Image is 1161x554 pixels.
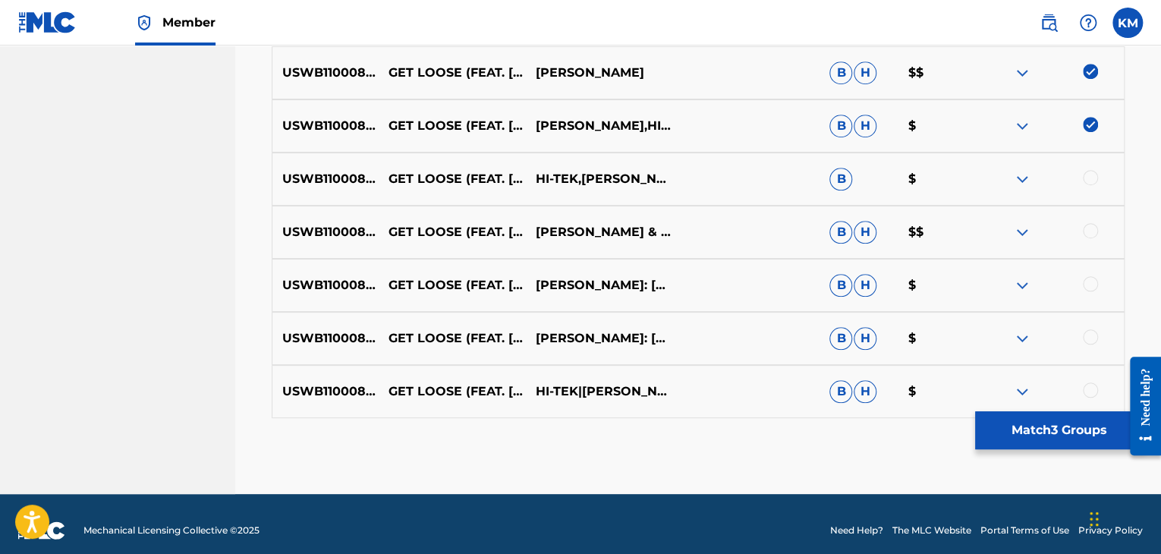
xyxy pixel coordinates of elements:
img: deselect [1083,117,1098,132]
img: expand [1013,170,1031,188]
p: USWB11000875 [272,382,379,401]
p: [PERSON_NAME] & HI-[PERSON_NAME] FEAT. [PERSON_NAME] [525,223,672,241]
p: GET LOOSE (FEAT. [PERSON_NAME]) [379,64,526,82]
img: expand [1013,64,1031,82]
div: Drag [1090,496,1099,542]
p: HI-TEK,[PERSON_NAME] [525,170,672,188]
a: Privacy Policy [1078,524,1143,537]
span: H [854,115,876,137]
span: B [829,61,852,84]
span: B [829,327,852,350]
span: H [854,274,876,297]
img: expand [1013,382,1031,401]
iframe: Resource Center [1119,345,1161,467]
p: [PERSON_NAME],HI-TEK,[PERSON_NAME] [525,117,672,135]
p: GET LOOSE (FEAT. [PERSON_NAME]) [379,117,526,135]
a: The MLC Website [892,524,971,537]
img: help [1079,14,1097,32]
div: Help [1073,8,1103,38]
p: [PERSON_NAME] [525,64,672,82]
span: B [829,221,852,244]
span: B [829,115,852,137]
span: Mechanical Licensing Collective © 2025 [83,524,260,537]
p: GET LOOSE (FEAT. [PERSON_NAME]) [379,170,526,188]
img: expand [1013,117,1031,135]
span: H [854,61,876,84]
p: USWB11000875 [272,329,379,348]
span: B [829,168,852,190]
p: $ [898,117,977,135]
img: expand [1013,223,1031,241]
div: User Menu [1112,8,1143,38]
p: GET LOOSE (FEAT. [PERSON_NAME]) [379,329,526,348]
p: $ [898,170,977,188]
p: GET LOOSE (FEAT. [PERSON_NAME]) [379,276,526,294]
p: USWB11000875 [272,117,379,135]
span: Member [162,14,216,31]
span: H [854,221,876,244]
span: B [829,380,852,403]
p: [PERSON_NAME]: [PERSON_NAME] [525,329,672,348]
p: USWB11000875 [272,170,379,188]
p: GET LOOSE (FEAT. [PERSON_NAME]) [379,223,526,241]
img: Top Rightsholder [135,14,153,32]
img: expand [1013,329,1031,348]
img: search [1040,14,1058,32]
p: $$ [898,64,977,82]
img: MLC Logo [18,11,77,33]
iframe: Chat Widget [1085,481,1161,554]
span: H [854,327,876,350]
a: Need Help? [830,524,883,537]
span: B [829,274,852,297]
button: Match3 Groups [975,411,1143,449]
p: USWB11000875 [272,276,379,294]
a: Portal Terms of Use [980,524,1069,537]
p: $ [898,276,977,294]
a: Public Search [1034,8,1064,38]
p: $ [898,329,977,348]
p: GET LOOSE (FEAT. [PERSON_NAME]) [379,382,526,401]
p: USWB11000875 [272,64,379,82]
p: $$ [898,223,977,241]
p: USWB11000875 [272,223,379,241]
p: [PERSON_NAME]: [PERSON_NAME] & [PERSON_NAME] [525,276,672,294]
p: HI-TEK|[PERSON_NAME] [525,382,672,401]
img: expand [1013,276,1031,294]
img: deselect [1083,64,1098,79]
span: H [854,380,876,403]
p: $ [898,382,977,401]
